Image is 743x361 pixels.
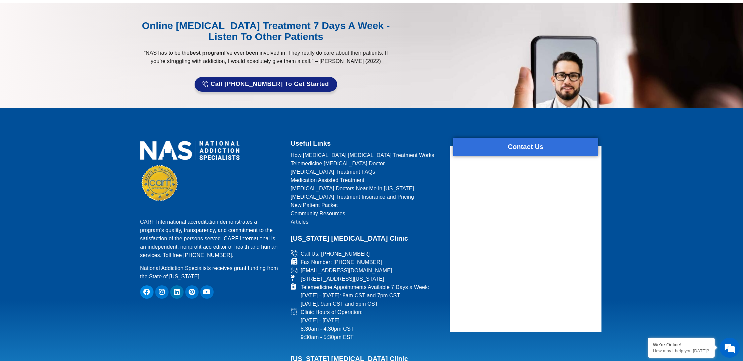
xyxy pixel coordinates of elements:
[653,342,710,347] div: We're Online!
[291,193,442,201] a: [MEDICAL_DATA] Treatment Insurance and Pricing
[291,250,442,258] a: Call Us: [PHONE_NUMBER]
[142,165,178,201] img: CARF Seal
[299,266,392,275] span: [EMAIL_ADDRESS][DOMAIN_NAME]
[137,20,395,42] div: Online [MEDICAL_DATA] Treatment 7 Days A Week - Listen to Other Patients
[299,250,370,258] span: Call Us: [PHONE_NUMBER]
[291,159,442,168] a: Telemedicine [MEDICAL_DATA] Doctor
[291,168,442,176] a: [MEDICAL_DATA] Treatment FAQs
[291,151,442,159] a: How [MEDICAL_DATA] [MEDICAL_DATA] Treatment Works
[453,141,598,153] h2: Contact Us
[291,218,442,226] a: Articles
[291,176,364,184] span: Medication Assisted Treatment
[299,258,382,266] span: Fax Number: [PHONE_NUMBER]
[291,159,385,168] span: Telemedicine [MEDICAL_DATA] Doctor
[45,35,122,44] div: Chat with us now
[137,49,395,65] p: “NAS has to be the I’ve ever been involved in. They really do care about their patients. If you’r...
[291,209,442,218] a: Community Resources
[190,50,224,56] strong: best program
[653,348,710,353] p: How may I help you today?
[140,218,282,259] p: CARF International accreditation demonstrates a program’s quality, transparency, and commitment t...
[291,233,442,244] h2: [US_STATE] [MEDICAL_DATA] Clinic
[299,283,429,308] span: Telemedicine Appointments Available 7 Days a Week: [DATE] - [DATE]: 8am CST and 7pm CST [DATE]: 9...
[299,308,363,341] span: Clinic Hours of Operation: [DATE] - [DATE] 8:30am - 4:30pm CST 9:30am - 5:30pm EST
[39,84,92,151] span: We're online!
[291,258,442,266] a: Fax Number: [PHONE_NUMBER]
[109,3,126,19] div: Minimize live chat window
[291,201,338,209] span: New Patient Packet
[291,201,442,209] a: New Patient Packet
[211,81,329,88] span: Call [PHONE_NUMBER] to Get Started
[291,218,308,226] span: Articles
[291,193,414,201] span: [MEDICAL_DATA] Treatment Insurance and Pricing
[291,184,414,193] span: [MEDICAL_DATA] Doctors Near Me in [US_STATE]
[195,77,337,92] a: Call [PHONE_NUMBER] to Get Started
[291,168,375,176] span: [MEDICAL_DATA] Treatment FAQs
[450,163,601,329] iframe: website contact us form
[299,275,384,283] span: [STREET_ADDRESS][US_STATE]
[3,182,127,205] textarea: Type your message and hit 'Enter'
[450,146,601,332] div: form widget
[140,141,240,160] img: national addiction specialists online suboxone doctors clinic for opioid addiction treatment
[291,209,345,218] span: Community Resources
[291,176,442,184] a: Medication Assisted Treatment
[140,264,282,281] p: National Addiction Specialists receives grant funding from the State of [US_STATE].
[291,138,442,149] h2: Useful Links
[291,184,442,193] a: [MEDICAL_DATA] Doctors Near Me in [US_STATE]
[7,34,17,44] div: Navigation go back
[291,151,434,159] span: How [MEDICAL_DATA] [MEDICAL_DATA] Treatment Works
